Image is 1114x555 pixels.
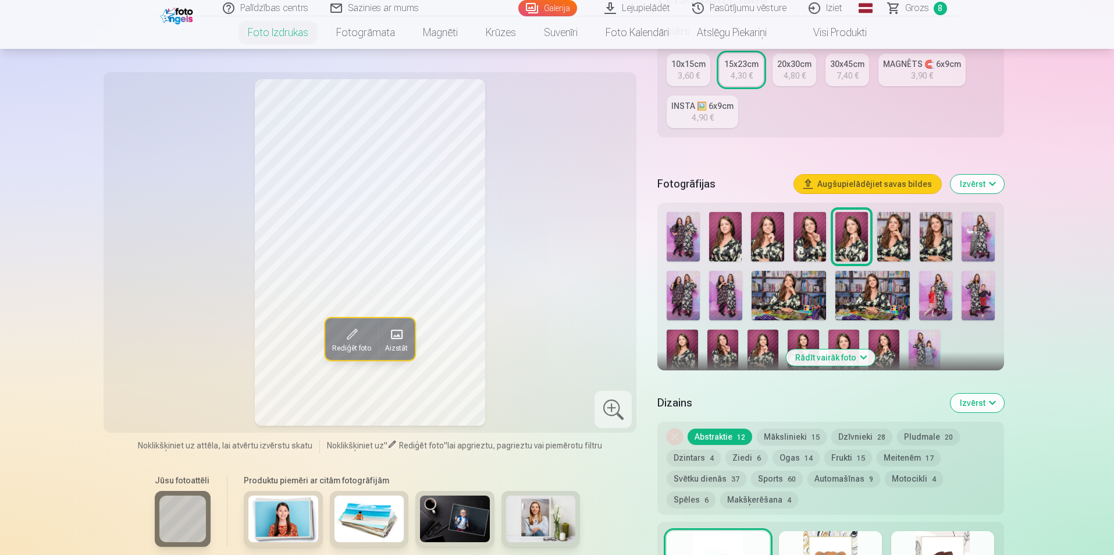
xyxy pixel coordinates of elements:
[857,454,865,462] span: 15
[399,441,444,450] span: Rediģēt foto
[671,100,734,112] div: INSTA 🖼️ 6x9cm
[731,70,753,82] div: 4,30 €
[724,58,759,70] div: 15x23cm
[667,96,738,128] a: INSTA 🖼️ 6x9cm4,90 €
[945,433,953,441] span: 20
[878,54,966,86] a: MAGNĒTS 🧲 6x9cm3,90 €
[788,475,796,483] span: 60
[831,429,892,445] button: Dzīvnieki28
[926,454,934,462] span: 17
[757,454,761,462] span: 6
[751,471,803,487] button: Sports60
[530,16,592,49] a: Suvenīri
[384,441,387,450] span: "
[773,450,820,466] button: Ogas14
[239,475,585,486] h6: Produktu piemēri ar citām fotogrāfijām
[897,429,960,445] button: Pludmale20
[138,440,312,451] span: Noklikšķiniet uz attēla, lai atvērtu izvērstu skatu
[777,58,812,70] div: 20x30cm
[911,70,933,82] div: 3,90 €
[667,492,716,508] button: Spēles6
[671,58,706,70] div: 10x15cm
[807,471,880,487] button: Automašīnas9
[657,176,784,192] h5: Fotogrāfijas
[951,394,1004,412] button: Izvērst
[883,58,961,70] div: MAGNĒTS 🧲 6x9cm
[720,492,798,508] button: Makšķerēšana4
[234,16,322,49] a: Foto izdrukas
[592,16,683,49] a: Foto kalendāri
[934,2,947,15] span: 8
[869,475,873,483] span: 9
[322,16,409,49] a: Fotogrāmata
[781,16,881,49] a: Visi produkti
[472,16,530,49] a: Krūzes
[667,450,721,466] button: Dzintars4
[447,441,602,450] span: lai apgrieztu, pagrieztu vai piemērotu filtru
[161,5,196,24] img: /fa1
[824,450,872,466] button: Frukti15
[731,475,739,483] span: 37
[773,54,816,86] a: 20x30cm4,80 €
[688,429,752,445] button: Abstraktie12
[786,349,875,366] button: Rādīt vairāk foto
[825,54,869,86] a: 30x45cm7,40 €
[692,112,714,123] div: 4,90 €
[325,318,378,360] button: Rediģēt foto
[932,475,936,483] span: 4
[725,450,768,466] button: Ziedi6
[683,16,781,49] a: Atslēgu piekariņi
[657,395,941,411] h5: Dizains
[667,471,746,487] button: Svētku dienās37
[378,318,415,360] button: Aizstāt
[830,58,864,70] div: 30x45cm
[667,54,710,86] a: 10x15cm3,60 €
[155,475,211,486] h6: Jūsu fotoattēli
[885,471,943,487] button: Motocikli4
[805,454,813,462] span: 14
[409,16,472,49] a: Magnēti
[951,175,1004,193] button: Izvērst
[385,344,408,353] span: Aizstāt
[877,433,885,441] span: 28
[327,441,384,450] span: Noklikšķiniet uz
[444,441,447,450] span: "
[757,429,827,445] button: Mākslinieki15
[678,70,700,82] div: 3,60 €
[794,175,941,193] button: Augšupielādējiet savas bildes
[877,450,941,466] button: Meitenēm17
[737,433,745,441] span: 12
[905,1,929,15] span: Grozs
[787,496,791,504] span: 4
[710,454,714,462] span: 4
[720,54,763,86] a: 15x23cm4,30 €
[784,70,806,82] div: 4,80 €
[837,70,859,82] div: 7,40 €
[332,344,371,353] span: Rediģēt foto
[704,496,709,504] span: 6
[812,433,820,441] span: 15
